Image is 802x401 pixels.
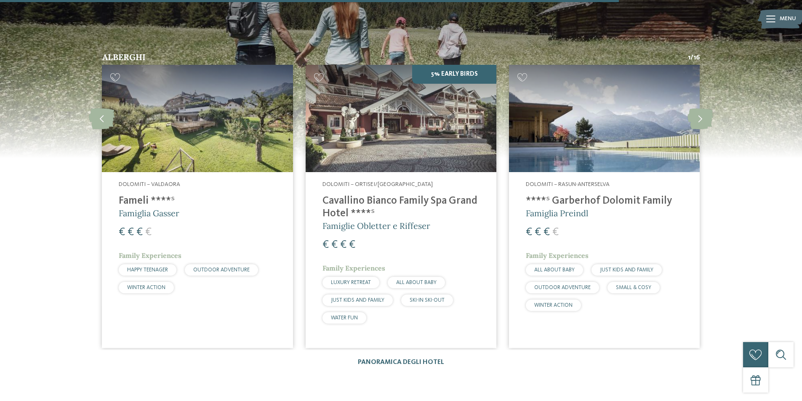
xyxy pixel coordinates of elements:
[119,227,125,238] span: €
[600,267,653,273] span: JUST KIDS AND FAMILY
[322,239,329,250] span: €
[127,285,165,290] span: WINTER ACTION
[193,267,250,273] span: OUTDOOR ADVENTURE
[102,52,146,62] span: Alberghi
[358,359,444,366] a: Panoramica degli hotel
[331,239,338,250] span: €
[102,65,293,172] img: Hotel per neonati in Alto Adige per una vacanza di relax
[535,227,541,238] span: €
[552,227,559,238] span: €
[410,297,445,303] span: SKI-IN SKI-OUT
[322,181,433,187] span: Dolomiti – Ortisei/[GEOGRAPHIC_DATA]
[306,65,496,348] a: Hotel per neonati in Alto Adige per una vacanza di relax 5% Early Birds Dolomiti – Ortisei/[GEOGR...
[616,285,651,290] span: SMALL & COSY
[306,65,496,172] img: Family Spa Grand Hotel Cavallino Bianco ****ˢ
[136,227,143,238] span: €
[322,220,430,231] span: Famiglie Obletter e Riffeser
[119,251,181,260] span: Family Experiences
[127,267,168,273] span: HAPPY TEENAGER
[526,195,683,207] h4: ****ˢ Garberhof Dolomit Family
[119,181,180,187] span: Dolomiti – Valdaora
[396,280,437,285] span: ALL ABOUT BABY
[688,53,690,62] span: 1
[526,208,588,218] span: Famiglia Preindl
[331,297,384,303] span: JUST KIDS AND FAMILY
[526,251,589,260] span: Family Experiences
[526,227,532,238] span: €
[119,208,179,218] span: Famiglia Gasser
[322,264,385,272] span: Family Experiences
[128,227,134,238] span: €
[340,239,346,250] span: €
[509,65,700,348] a: Hotel per neonati in Alto Adige per una vacanza di relax Dolomiti – Rasun-Anterselva ****ˢ Garber...
[349,239,355,250] span: €
[690,53,693,62] span: /
[509,65,700,172] img: Hotel per neonati in Alto Adige per una vacanza di relax
[534,267,575,273] span: ALL ABOUT BABY
[693,53,700,62] span: 16
[331,280,371,285] span: LUXURY RETREAT
[331,315,358,321] span: WATER FUN
[526,181,610,187] span: Dolomiti – Rasun-Anterselva
[544,227,550,238] span: €
[102,65,293,348] a: Hotel per neonati in Alto Adige per una vacanza di relax Dolomiti – Valdaora Fameli ****ˢ Famigli...
[145,227,152,238] span: €
[534,285,591,290] span: OUTDOOR ADVENTURE
[322,195,480,220] h4: Cavallino Bianco Family Spa Grand Hotel ****ˢ
[534,303,573,308] span: WINTER ACTION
